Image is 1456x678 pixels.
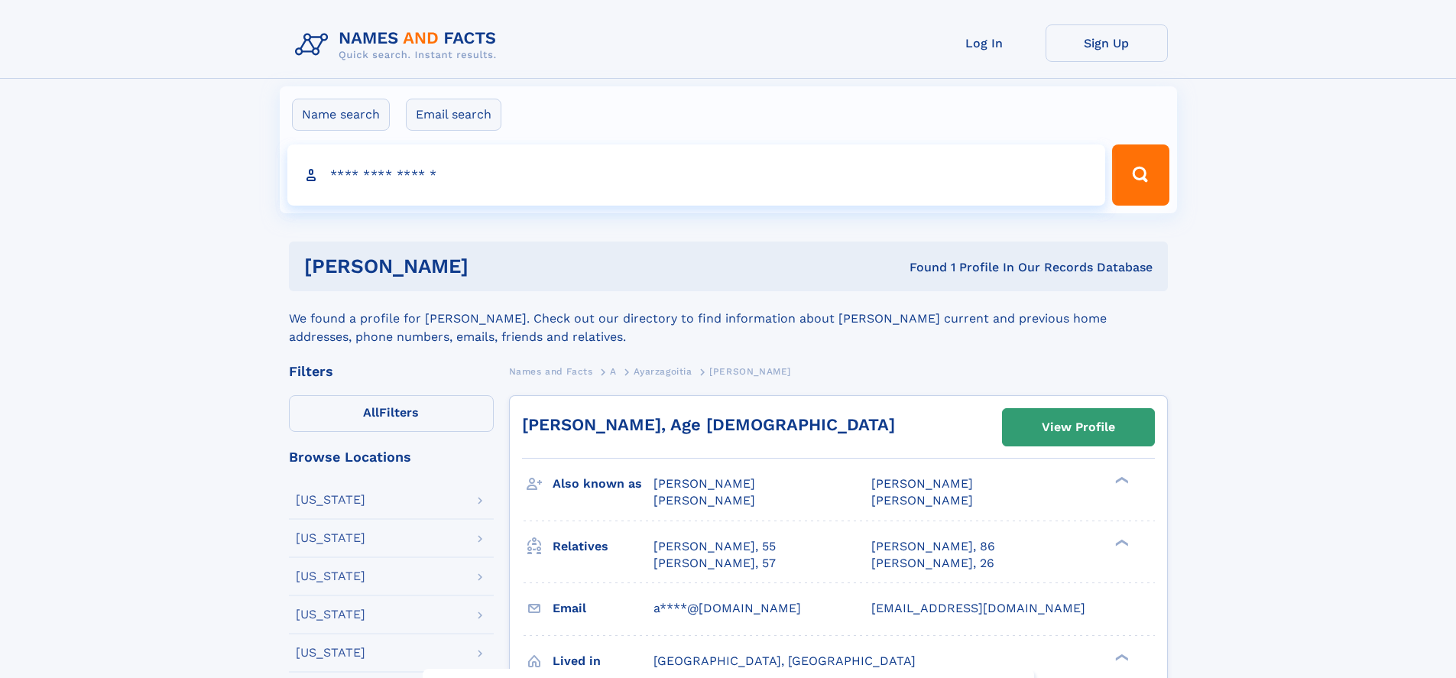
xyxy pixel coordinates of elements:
a: [PERSON_NAME], 26 [871,555,994,572]
div: ❯ [1111,475,1130,485]
a: View Profile [1003,409,1154,446]
a: [PERSON_NAME], Age [DEMOGRAPHIC_DATA] [522,415,895,434]
span: [PERSON_NAME] [871,493,973,508]
a: [PERSON_NAME], 55 [653,538,776,555]
div: Browse Locations [289,450,494,464]
span: [PERSON_NAME] [653,493,755,508]
label: Name search [292,99,390,131]
div: We found a profile for [PERSON_NAME]. Check out our directory to find information about [PERSON_N... [289,291,1168,346]
h3: Also known as [553,471,653,497]
div: Filters [289,365,494,378]
label: Filters [289,395,494,432]
span: A [610,366,617,377]
a: [PERSON_NAME], 86 [871,538,995,555]
a: Sign Up [1046,24,1168,62]
div: [US_STATE] [296,532,365,544]
a: Ayarzagoitia [634,362,692,381]
div: ❯ [1111,537,1130,547]
img: Logo Names and Facts [289,24,509,66]
h1: [PERSON_NAME] [304,257,689,276]
span: [PERSON_NAME] [653,476,755,491]
span: [PERSON_NAME] [709,366,791,377]
span: All [363,405,379,420]
span: [GEOGRAPHIC_DATA], [GEOGRAPHIC_DATA] [653,654,916,668]
h3: Relatives [553,534,653,560]
span: [PERSON_NAME] [871,476,973,491]
div: [US_STATE] [296,647,365,659]
div: Found 1 Profile In Our Records Database [689,259,1153,276]
a: [PERSON_NAME], 57 [653,555,776,572]
h3: Email [553,595,653,621]
a: A [610,362,617,381]
div: [US_STATE] [296,494,365,506]
div: View Profile [1042,410,1115,445]
a: Names and Facts [509,362,593,381]
span: [EMAIL_ADDRESS][DOMAIN_NAME] [871,601,1085,615]
div: [US_STATE] [296,570,365,582]
h3: Lived in [553,648,653,674]
div: ❯ [1111,652,1130,662]
div: [US_STATE] [296,608,365,621]
span: Ayarzagoitia [634,366,692,377]
a: Log In [923,24,1046,62]
input: search input [287,144,1106,206]
label: Email search [406,99,501,131]
button: Search Button [1112,144,1169,206]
